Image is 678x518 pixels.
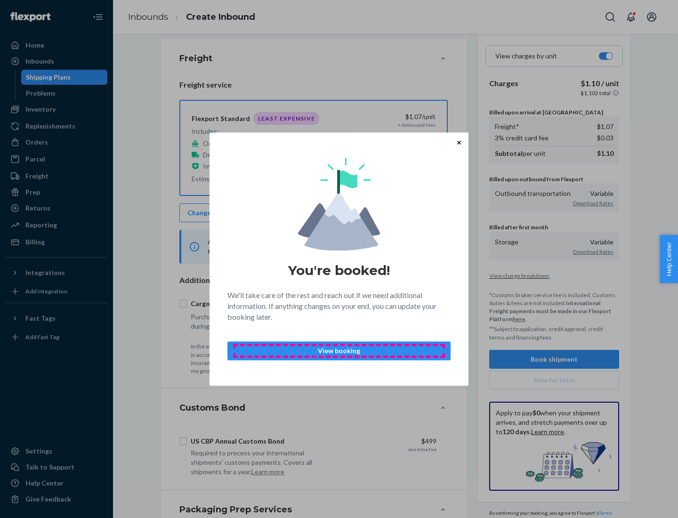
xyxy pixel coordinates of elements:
button: View booking [227,341,451,360]
p: We'll take care of the rest and reach out if we need additional information. If anything changes ... [227,290,451,323]
p: View booking [235,346,443,356]
h1: You're booked! [288,262,390,279]
img: svg+xml,%3Csvg%20viewBox%3D%220%200%20174%20197%22%20fill%3D%22none%22%20xmlns%3D%22http%3A%2F%2F... [298,158,380,251]
button: Close [454,137,464,147]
